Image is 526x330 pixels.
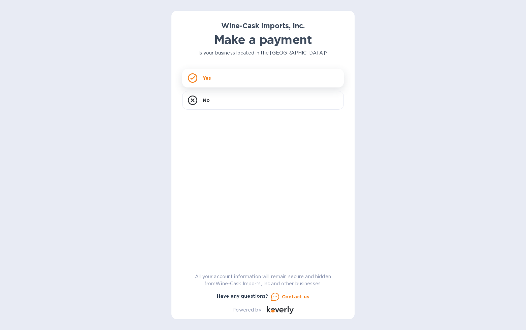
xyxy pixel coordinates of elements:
b: Wine-Cask Imports, Inc. [221,22,305,30]
p: No [203,97,210,104]
p: Yes [203,75,211,81]
p: All your account information will remain secure and hidden from Wine-Cask Imports, Inc. and other... [182,273,344,287]
p: Powered by [232,306,261,314]
p: Is your business located in the [GEOGRAPHIC_DATA]? [182,49,344,57]
u: Contact us [282,294,309,299]
h1: Make a payment [182,33,344,47]
b: Have any questions? [217,293,268,299]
